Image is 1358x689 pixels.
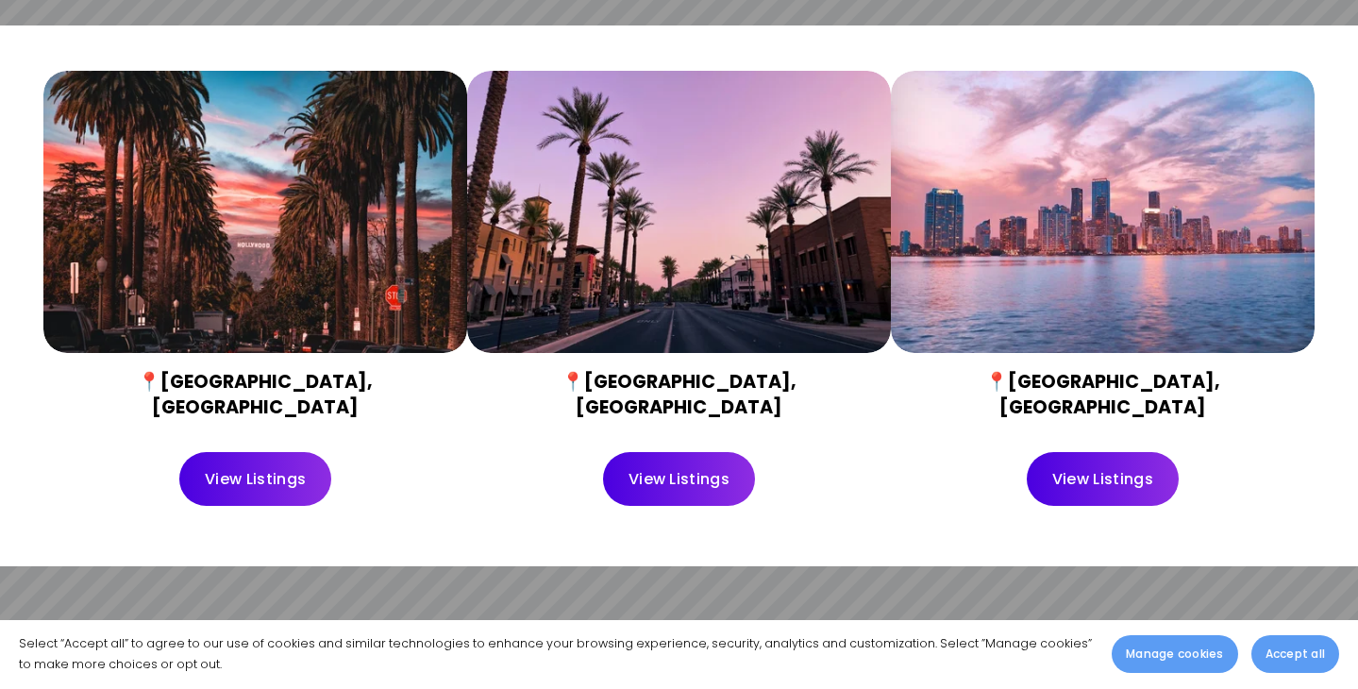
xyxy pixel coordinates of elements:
strong: 📍[GEOGRAPHIC_DATA], [GEOGRAPHIC_DATA] [138,369,377,420]
a: View Listings [179,452,331,506]
span: Accept all [1266,646,1325,663]
button: Manage cookies [1112,635,1237,673]
p: Select “Accept all” to agree to our use of cookies and similar technologies to enhance your brows... [19,633,1093,676]
strong: 📍[GEOGRAPHIC_DATA], [GEOGRAPHIC_DATA] [985,369,1224,420]
strong: 📍[GEOGRAPHIC_DATA], [GEOGRAPHIC_DATA] [562,369,800,420]
button: Accept all [1251,635,1339,673]
span: Manage cookies [1126,646,1223,663]
a: View Listings [1027,452,1179,506]
a: View Listings [603,452,755,506]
